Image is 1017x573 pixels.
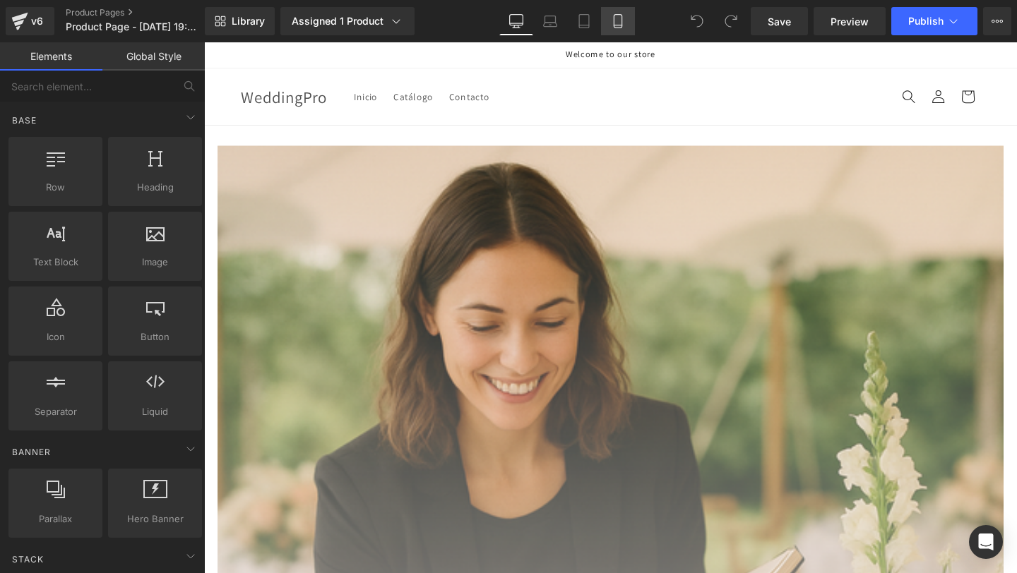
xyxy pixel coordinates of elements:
[725,42,756,73] summary: Búsqueda
[39,46,129,68] span: WeddingPro
[567,7,601,35] a: Tablet
[11,553,45,566] span: Stack
[157,51,183,64] span: Inicio
[205,7,275,35] a: New Library
[13,404,98,419] span: Separator
[34,44,135,71] a: WeddingPro
[814,7,886,35] a: Preview
[112,512,198,526] span: Hero Banner
[768,14,791,29] span: Save
[831,14,869,29] span: Preview
[908,16,944,27] span: Publish
[533,7,567,35] a: Laptop
[969,525,1003,559] div: Open Intercom Messenger
[683,7,711,35] button: Undo
[149,42,191,72] a: Inicio
[112,255,198,270] span: Image
[258,51,300,64] span: Contacto
[112,180,198,195] span: Heading
[191,42,249,72] a: Catálogo
[66,7,228,18] a: Product Pages
[13,330,98,344] span: Icon
[102,42,205,71] a: Global Style
[112,330,198,344] span: Button
[6,7,54,35] a: v6
[232,15,265,28] span: Library
[28,12,46,30] div: v6
[11,445,52,459] span: Banner
[292,14,403,28] div: Assigned 1 Product
[199,51,241,64] span: Catálogo
[11,114,38,127] span: Base
[13,180,98,195] span: Row
[66,21,201,32] span: Product Page - [DATE] 19:07:10
[601,7,635,35] a: Mobile
[112,404,198,419] span: Liquid
[983,7,1011,35] button: More
[499,7,533,35] a: Desktop
[249,42,309,72] a: Contacto
[381,6,475,18] span: Welcome to our store
[891,7,977,35] button: Publish
[13,255,98,270] span: Text Block
[717,7,745,35] button: Redo
[13,512,98,526] span: Parallax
